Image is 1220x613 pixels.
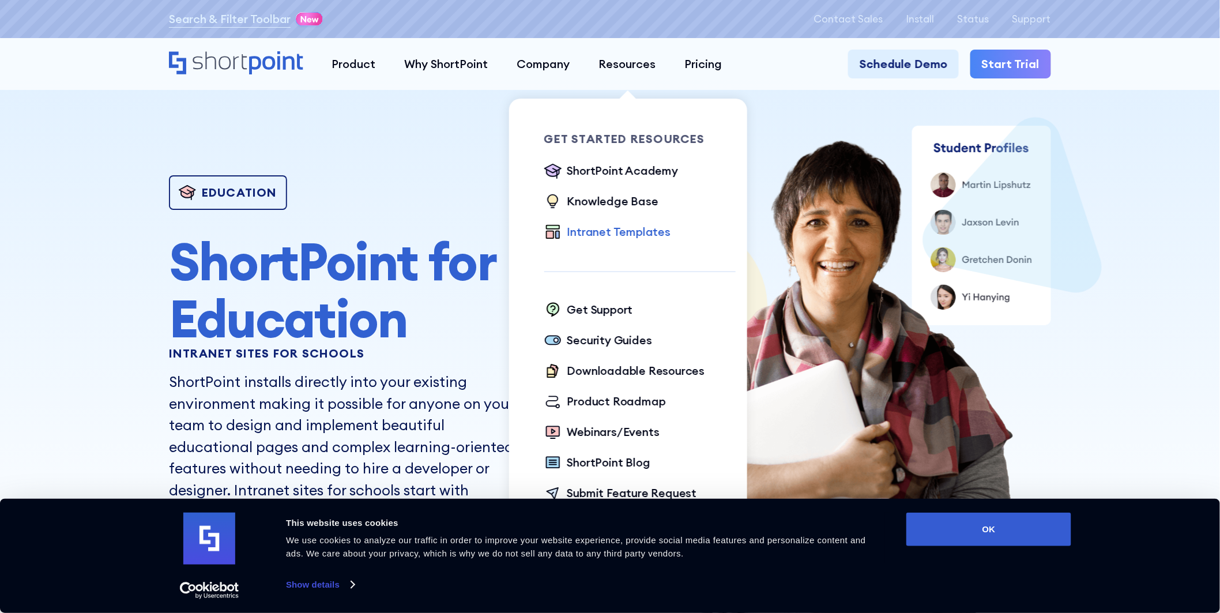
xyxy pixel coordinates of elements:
[567,301,633,318] div: Get Support
[958,13,989,25] a: Status
[544,133,736,145] div: Get Started Resources
[906,13,935,25] a: Install
[567,223,671,240] div: Intranet Templates
[169,233,526,347] h1: ShortPoint for Education
[567,393,666,410] div: Product Roadmap
[405,55,488,73] div: Why ShortPoint
[567,162,678,179] div: ShortPoint Academy
[970,50,1051,78] a: Start Trial
[544,362,705,381] a: Downloadable Resources
[517,55,570,73] div: Company
[332,55,376,73] div: Product
[544,301,633,320] a: Get Support
[848,50,959,78] a: Schedule Demo
[567,454,650,471] div: ShortPoint Blog
[318,50,390,78] a: Product
[906,513,1071,546] button: OK
[544,484,697,503] a: Submit Feature Request
[183,513,235,565] img: logo
[567,193,658,210] div: Knowledge Base
[671,50,737,78] a: Pricing
[544,332,652,351] a: Security Guides
[599,55,656,73] div: Resources
[286,535,866,558] span: We use cookies to analyze our traffic in order to improve your website experience, provide social...
[544,162,678,181] a: ShortPoint Academy
[159,582,260,599] a: Usercentrics Cookiebot - opens in a new window
[544,393,666,412] a: Product Roadmap
[567,362,705,379] div: Downloadable Resources
[567,332,652,349] div: Security Guides
[685,55,722,73] div: Pricing
[544,193,658,212] a: Knowledge Base
[585,50,671,78] a: Resources
[169,347,526,360] h2: INTRANET SITES FOR SCHOOLS
[202,187,277,198] div: Education
[544,423,660,442] a: Webinars/Events
[169,371,526,523] p: ShortPoint installs directly into your existing environment making it possible for anyone on your...
[814,13,883,25] a: Contact Sales
[1012,13,1051,25] a: Support
[503,50,585,78] a: Company
[544,454,650,473] a: ShortPoint Blog
[169,10,291,28] a: Search & Filter Toolbar
[286,576,354,593] a: Show details
[544,223,671,242] a: Intranet Templates
[567,423,660,441] div: Webinars/Events
[169,51,303,76] a: Home
[567,484,697,502] div: Submit Feature Request
[286,516,880,530] div: This website uses cookies
[390,50,503,78] a: Why ShortPoint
